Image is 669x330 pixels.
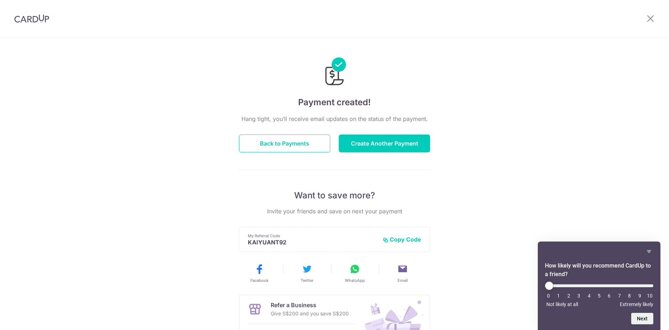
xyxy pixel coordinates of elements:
[301,278,313,283] span: Twitter
[248,233,377,239] p: My Referral Code
[555,293,562,299] li: 1
[631,313,653,324] button: Next question
[545,281,653,307] div: How likely will you recommend CardUp to a friend? Select an option from 0 to 10, with 0 being Not...
[286,263,328,283] button: Twitter
[620,301,653,307] span: Extremely likely
[250,278,269,283] span: Facebook
[616,293,623,299] li: 7
[239,134,330,152] button: Back to Payments
[565,293,572,299] li: 2
[645,247,653,256] button: Hide survey
[239,190,430,201] p: Want to save more?
[339,134,430,152] button: Create Another Payment
[334,263,376,283] button: WhatsApp
[239,207,430,215] p: Invite your friends and save on next your payment
[345,278,365,283] span: WhatsApp
[271,309,349,318] p: Give S$200 and you save S$200
[545,293,552,299] li: 0
[626,293,633,299] li: 8
[14,14,49,23] img: CardUp
[596,293,603,299] li: 5
[239,96,430,109] h4: Payment created!
[382,263,424,283] button: Email
[239,115,430,123] p: Hang tight, you’ll receive email updates on the status of the payment.
[636,293,643,299] li: 9
[546,301,578,307] span: Not likely at all
[606,293,613,299] li: 6
[323,57,346,87] img: Payments
[545,247,653,324] div: How likely will you recommend CardUp to a friend? Select an option from 0 to 10, with 0 being Not...
[575,293,582,299] li: 3
[383,236,421,243] button: Copy Code
[238,263,280,283] button: Facebook
[271,301,349,309] p: Refer a Business
[248,239,377,246] p: KAIYUANT92
[646,293,653,299] li: 10
[398,278,408,283] span: Email
[586,293,593,299] li: 4
[545,262,653,279] h2: How likely will you recommend CardUp to a friend? Select an option from 0 to 10, with 0 being Not...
